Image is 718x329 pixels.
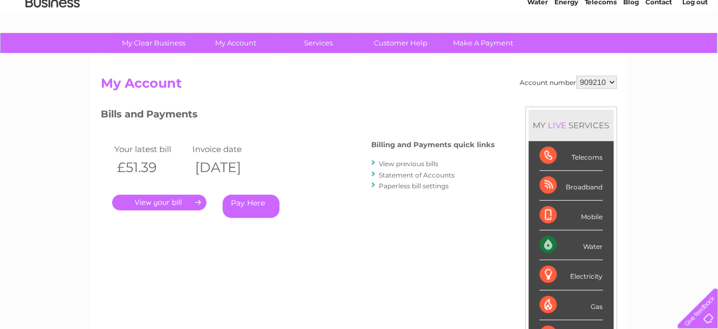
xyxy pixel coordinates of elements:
th: [DATE] [190,156,268,179]
a: Services [274,33,363,53]
a: Water [527,46,548,54]
a: . [112,195,206,210]
a: My Clear Business [109,33,198,53]
a: Statement of Accounts [379,171,455,179]
div: Gas [540,291,603,320]
h3: Bills and Payments [101,107,495,126]
a: Paperless bill settings [379,182,449,190]
div: LIVE [546,120,569,130]
a: Contact [646,46,672,54]
a: View previous bills [379,160,439,168]
a: Make A Payment [438,33,528,53]
h4: Billing and Payments quick links [372,141,495,149]
a: My Account [191,33,281,53]
a: 0333 014 3131 [514,5,588,19]
div: Clear Business is a trading name of Verastar Limited (registered in [GEOGRAPHIC_DATA] No. 3667643... [104,6,616,52]
td: Invoice date [190,142,268,156]
a: Energy [554,46,578,54]
div: Electricity [540,260,603,290]
a: Pay Here [223,195,280,218]
div: Telecoms [540,141,603,171]
a: Blog [624,46,639,54]
td: Your latest bill [112,142,190,156]
a: Log out [683,46,708,54]
div: MY SERVICES [529,110,614,141]
h2: My Account [101,76,617,96]
th: £51.39 [112,156,190,179]
div: Account number [520,76,617,89]
img: logo.png [25,28,80,61]
a: Telecoms [585,46,617,54]
div: Mobile [540,201,603,231]
div: Broadband [540,171,603,201]
a: Customer Help [356,33,445,53]
div: Water [540,231,603,260]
